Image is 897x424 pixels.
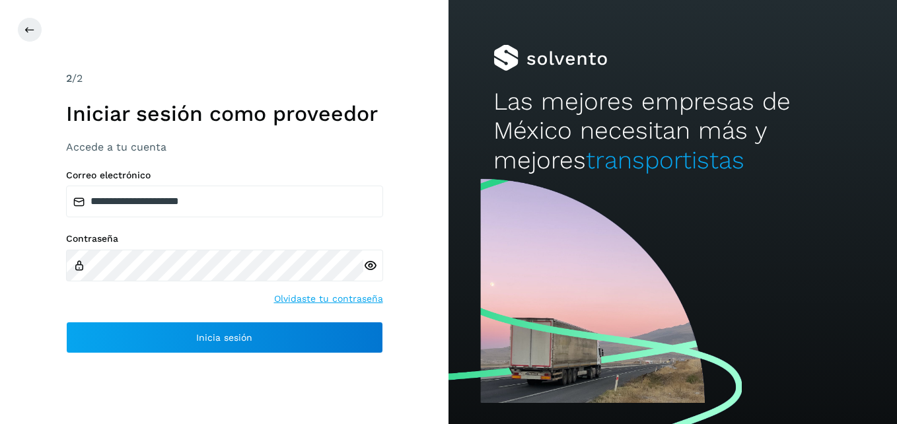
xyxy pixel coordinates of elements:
h1: Iniciar sesión como proveedor [66,101,383,126]
span: transportistas [586,146,744,174]
a: Olvidaste tu contraseña [274,292,383,306]
label: Correo electrónico [66,170,383,181]
h3: Accede a tu cuenta [66,141,383,153]
span: Inicia sesión [196,333,252,342]
div: /2 [66,71,383,87]
h2: Las mejores empresas de México necesitan más y mejores [493,87,852,175]
button: Inicia sesión [66,322,383,353]
span: 2 [66,72,72,85]
label: Contraseña [66,233,383,244]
